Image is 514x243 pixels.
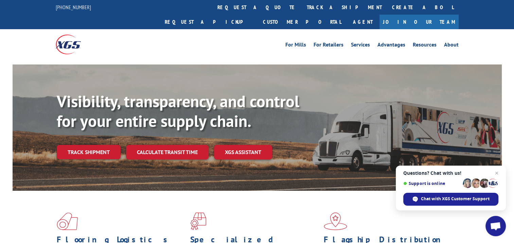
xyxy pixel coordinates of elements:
img: xgs-icon-focused-on-flooring-red [190,212,206,230]
a: [PHONE_NUMBER] [56,4,91,11]
a: Advantages [377,42,405,50]
a: Join Our Team [379,15,459,29]
a: Services [351,42,370,50]
span: Support is online [403,181,460,186]
span: Questions? Chat with us! [403,170,498,176]
a: Resources [413,42,437,50]
a: Calculate transit time [126,145,209,160]
a: Track shipment [57,145,121,159]
a: For Mills [285,42,306,50]
a: For Retailers [314,42,343,50]
a: Request a pickup [160,15,258,29]
a: Agent [346,15,379,29]
a: XGS ASSISTANT [214,145,272,160]
a: About [444,42,459,50]
span: Chat with XGS Customer Support [403,193,498,206]
span: Chat with XGS Customer Support [421,196,490,202]
img: xgs-icon-total-supply-chain-intelligence-red [57,212,78,230]
a: Open chat [485,216,506,236]
a: Customer Portal [258,15,346,29]
b: Visibility, transparency, and control for your entire supply chain. [57,91,299,131]
img: xgs-icon-flagship-distribution-model-red [324,212,347,230]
